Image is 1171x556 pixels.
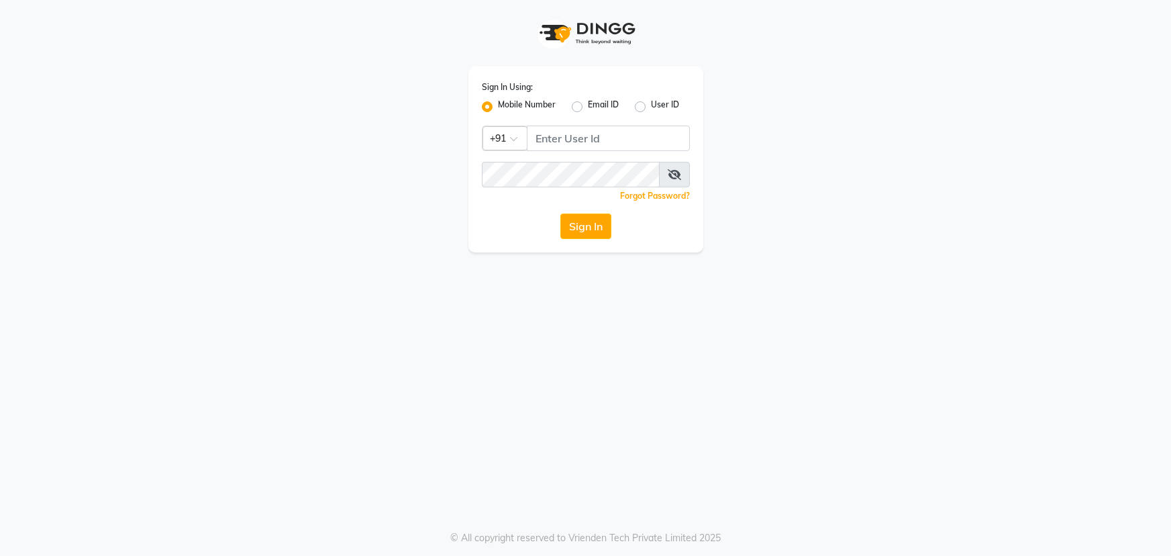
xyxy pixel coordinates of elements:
[560,214,611,239] button: Sign In
[651,99,679,115] label: User ID
[620,191,690,201] a: Forgot Password?
[588,99,619,115] label: Email ID
[527,126,690,151] input: Username
[532,13,640,53] img: logo1.svg
[482,162,660,187] input: Username
[482,81,533,93] label: Sign In Using:
[498,99,556,115] label: Mobile Number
